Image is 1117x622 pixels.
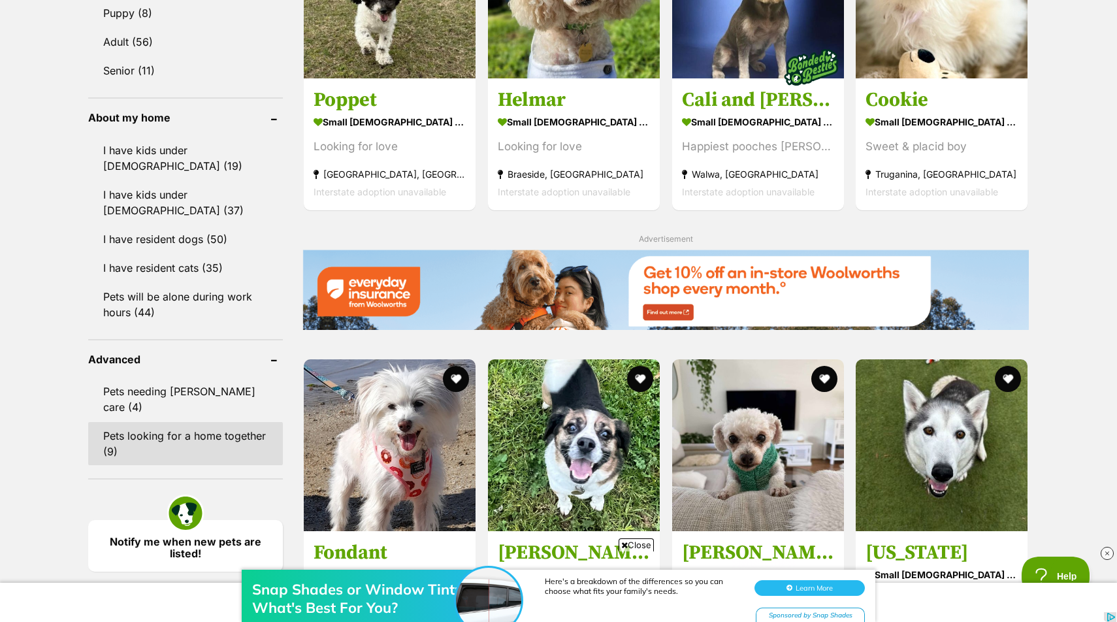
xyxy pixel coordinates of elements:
span: Interstate adoption unavailable [498,186,630,197]
div: Snap Shades or Window Tint: What's Best For You? [252,37,461,73]
img: Snap Shades or Window Tint: What's Best For You? [456,24,521,90]
strong: small [DEMOGRAPHIC_DATA] Dog [314,112,466,131]
strong: small [DEMOGRAPHIC_DATA] Dog [498,112,650,131]
h3: Cookie [866,88,1018,112]
strong: small [DEMOGRAPHIC_DATA] Dog [682,112,834,131]
a: Cali and [PERSON_NAME] small [DEMOGRAPHIC_DATA] Dog Happiest pooches [PERSON_NAME] Walwa, [GEOGRA... [672,78,844,210]
a: Pets looking for a home together (9) [88,422,283,465]
div: Sweet & placid boy [866,138,1018,155]
a: I have kids under [DEMOGRAPHIC_DATA] (37) [88,181,283,224]
button: favourite [811,366,837,392]
strong: [GEOGRAPHIC_DATA], [GEOGRAPHIC_DATA] [314,165,466,183]
a: Pets needing [PERSON_NAME] care (4) [88,378,283,421]
span: Interstate adoption unavailable [314,186,446,197]
img: Everyday Insurance promotional banner [302,250,1029,331]
a: Notify me when new pets are listed! [88,520,283,572]
strong: Walwa, [GEOGRAPHIC_DATA] [682,165,834,183]
a: I have resident dogs (50) [88,225,283,253]
a: I have resident cats (35) [88,254,283,282]
img: close_rtb.svg [1101,547,1114,560]
h3: [PERSON_NAME] [498,540,650,565]
a: Adult (56) [88,28,283,56]
a: Cookie small [DEMOGRAPHIC_DATA] Dog Sweet & placid boy Truganina, [GEOGRAPHIC_DATA] Interstate ad... [856,78,1028,210]
span: Close [619,538,654,551]
img: Fondant - Bichon Frise x Chinese Crested Dog [304,359,476,531]
div: Happiest pooches [PERSON_NAME] [682,138,834,155]
h3: Cali and [PERSON_NAME] [682,88,834,112]
a: Senior (11) [88,57,283,84]
div: Here's a breakdown of the differences so you can choose what fits your family's needs. [545,33,741,52]
header: About my home [88,112,283,123]
h3: [PERSON_NAME] [682,540,834,565]
img: Alaska - Siberian Husky Dog [856,359,1028,531]
h3: [US_STATE] [866,540,1018,565]
header: Advanced [88,353,283,365]
a: Pets will be alone during work hours (44) [88,283,283,326]
a: Helmar small [DEMOGRAPHIC_DATA] Dog Looking for love Braeside, [GEOGRAPHIC_DATA] Interstate adopt... [488,78,660,210]
h3: Fondant [314,540,466,565]
button: favourite [627,366,653,392]
strong: small [DEMOGRAPHIC_DATA] Dog [866,112,1018,131]
img: bonded besties [778,35,843,100]
h3: Helmar [498,88,650,112]
h3: Poppet [314,88,466,112]
div: Looking for love [314,138,466,155]
span: Interstate adoption unavailable [682,186,815,197]
button: Learn More [754,37,865,52]
a: I have kids under [DEMOGRAPHIC_DATA] (19) [88,137,283,180]
span: Advertisement [639,234,693,244]
strong: Braeside, [GEOGRAPHIC_DATA] [498,165,650,183]
a: Poppet small [DEMOGRAPHIC_DATA] Dog Looking for love [GEOGRAPHIC_DATA], [GEOGRAPHIC_DATA] Interst... [304,78,476,210]
img: Cecilia - Pug x Beagle Dog [488,359,660,531]
span: Interstate adoption unavailable [866,186,998,197]
div: Looking for love [498,138,650,155]
img: Jess - Bichon Frise Dog [672,359,844,531]
button: favourite [443,366,469,392]
a: Everyday Insurance promotional banner [302,250,1029,333]
button: favourite [995,366,1021,392]
strong: Truganina, [GEOGRAPHIC_DATA] [866,165,1018,183]
div: Sponsored by Snap Shades [756,64,865,80]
